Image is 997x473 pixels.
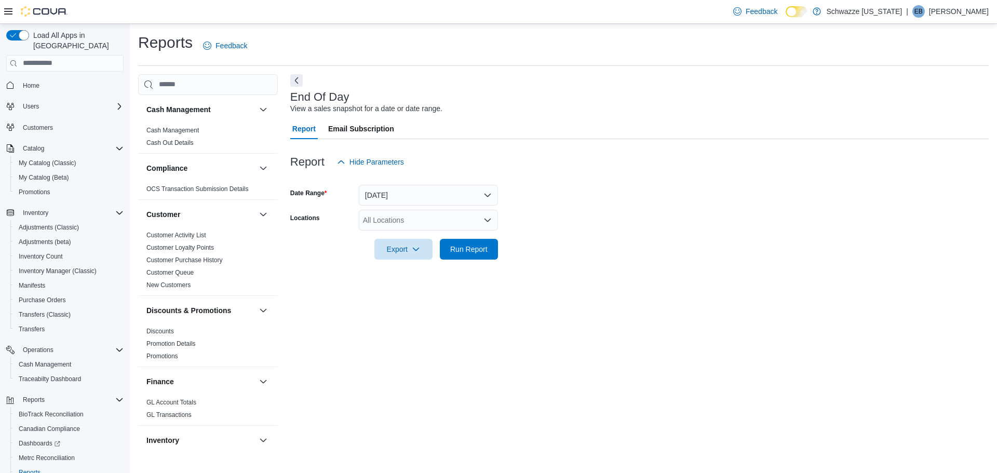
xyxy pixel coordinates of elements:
span: Report [292,118,316,139]
button: Adjustments (beta) [10,235,128,249]
a: Inventory Manager (Classic) [15,265,101,277]
span: BioTrack Reconciliation [15,408,124,421]
span: Customers [19,121,124,134]
button: Finance [146,376,255,387]
span: Operations [23,346,53,354]
a: Customer Queue [146,269,194,276]
span: Inventory Manager (Classic) [19,267,97,275]
button: Operations [19,344,58,356]
img: Cova [21,6,68,17]
button: Traceabilty Dashboard [10,372,128,386]
span: Reports [19,394,124,406]
span: Feedback [215,40,247,51]
a: Cash Management [146,127,199,134]
a: Adjustments (Classic) [15,221,83,234]
span: Run Report [450,244,488,254]
span: My Catalog (Classic) [19,159,76,167]
div: Emily Bunny [912,5,925,18]
button: Inventory [2,206,128,220]
span: Inventory Count [19,252,63,261]
p: [PERSON_NAME] [929,5,989,18]
span: Catalog [23,144,44,153]
span: Discounts [146,327,174,335]
button: Cash Management [146,104,255,115]
a: Traceabilty Dashboard [15,373,85,385]
button: Inventory [257,434,270,447]
a: My Catalog (Classic) [15,157,80,169]
a: Dashboards [10,436,128,451]
span: Cash Out Details [146,139,194,147]
span: OCS Transaction Submission Details [146,185,249,193]
button: Cash Management [257,103,270,116]
span: Manifests [19,281,45,290]
span: Adjustments (Classic) [15,221,124,234]
button: Inventory Count [10,249,128,264]
a: Home [19,79,44,92]
span: Home [19,79,124,92]
button: Run Report [440,239,498,260]
span: Customer Loyalty Points [146,244,214,252]
span: Traceabilty Dashboard [15,373,124,385]
span: My Catalog (Beta) [15,171,124,184]
span: Inventory [23,209,48,217]
a: GL Transactions [146,411,192,418]
span: Customer Activity List [146,231,206,239]
button: Adjustments (Classic) [10,220,128,235]
h3: Compliance [146,163,187,173]
a: Customer Loyalty Points [146,244,214,251]
span: BioTrack Reconciliation [19,410,84,418]
span: Users [23,102,39,111]
p: | [906,5,908,18]
input: Dark Mode [786,6,807,17]
span: Transfers (Classic) [15,308,124,321]
a: Inventory Count [15,250,67,263]
a: Manifests [15,279,49,292]
a: Customer Purchase History [146,256,223,264]
span: Transfers (Classic) [19,310,71,319]
span: Purchase Orders [15,294,124,306]
button: Next [290,74,303,87]
span: Purchase Orders [19,296,66,304]
a: Customer Activity List [146,232,206,239]
span: Hide Parameters [349,157,404,167]
button: Customers [2,120,128,135]
span: Load All Apps in [GEOGRAPHIC_DATA] [29,30,124,51]
span: Promotions [15,186,124,198]
button: Compliance [257,162,270,174]
button: Inventory [19,207,52,219]
button: Hide Parameters [333,152,408,172]
a: Discounts [146,328,174,335]
span: My Catalog (Beta) [19,173,69,182]
a: Transfers [15,323,49,335]
span: Cash Management [15,358,124,371]
span: Cash Management [19,360,71,369]
button: [DATE] [359,185,498,206]
h3: End Of Day [290,91,349,103]
button: Export [374,239,433,260]
a: Feedback [729,1,782,22]
span: Export [381,239,426,260]
span: Feedback [746,6,777,17]
span: Customer Purchase History [146,256,223,264]
span: Promotions [146,352,178,360]
a: Customers [19,121,57,134]
button: Customer [257,208,270,221]
span: Metrc Reconciliation [19,454,75,462]
span: Users [19,100,124,113]
button: Home [2,78,128,93]
button: Reports [2,393,128,407]
a: Cash Management [15,358,75,371]
button: Users [19,100,43,113]
h3: Inventory [146,435,179,445]
a: GL Account Totals [146,399,196,406]
h3: Cash Management [146,104,211,115]
button: Discounts & Promotions [257,304,270,317]
span: Adjustments (Classic) [19,223,79,232]
a: Canadian Compliance [15,423,84,435]
span: Email Subscription [328,118,394,139]
span: Transfers [19,325,45,333]
button: Compliance [146,163,255,173]
button: Catalog [2,141,128,156]
span: Inventory Manager (Classic) [15,265,124,277]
